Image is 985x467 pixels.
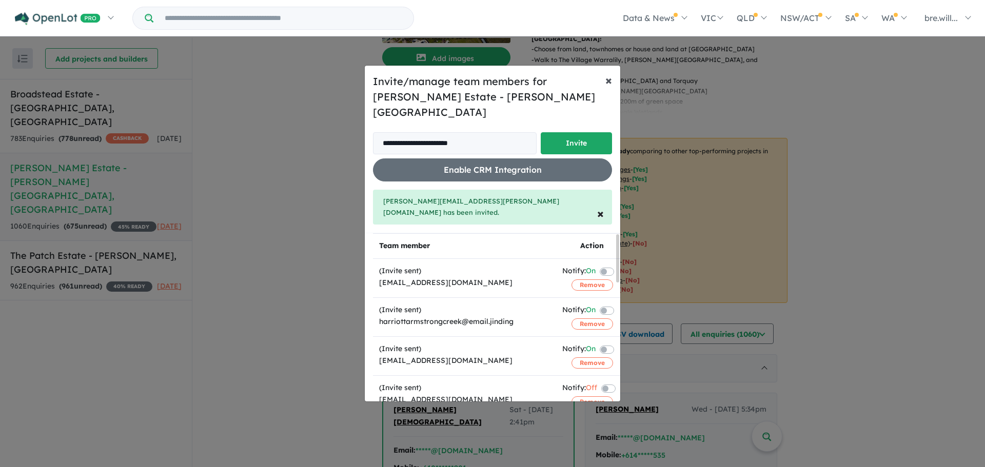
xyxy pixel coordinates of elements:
span: × [605,72,612,88]
th: Action [556,233,628,258]
div: harriottarmstrongcreek@email.jinding [379,316,550,328]
button: Enable CRM Integration [373,158,612,181]
div: (Invite sent) [379,382,550,394]
span: bre.will... [924,13,958,23]
div: (Invite sent) [379,343,550,355]
span: On [586,265,596,279]
div: Notify: [562,304,596,318]
div: Notify: [562,343,596,357]
h5: Invite/manage team members for [PERSON_NAME] Estate - [PERSON_NAME][GEOGRAPHIC_DATA] [373,74,612,120]
div: Notify: [562,382,597,396]
span: On [586,304,596,318]
div: (Invite sent) [379,304,550,316]
div: [EMAIL_ADDRESS][DOMAIN_NAME] [379,355,550,367]
span: On [586,343,596,357]
button: Remove [572,396,613,408]
span: Off [586,382,597,396]
button: Remove [572,318,613,330]
div: [EMAIL_ADDRESS][DOMAIN_NAME] [379,277,550,289]
div: Notify: [562,265,596,279]
button: Remove [572,279,613,291]
button: Remove [572,357,613,369]
span: × [597,206,604,221]
div: [EMAIL_ADDRESS][DOMAIN_NAME] [379,394,550,406]
button: Invite [541,132,612,154]
button: Close [589,199,612,228]
div: [PERSON_NAME][EMAIL_ADDRESS][PERSON_NAME][DOMAIN_NAME] has been invited. [373,190,612,225]
th: Team member [373,233,556,258]
div: (Invite sent) [379,265,550,277]
input: Try estate name, suburb, builder or developer [155,7,411,29]
img: Openlot PRO Logo White [15,12,101,25]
